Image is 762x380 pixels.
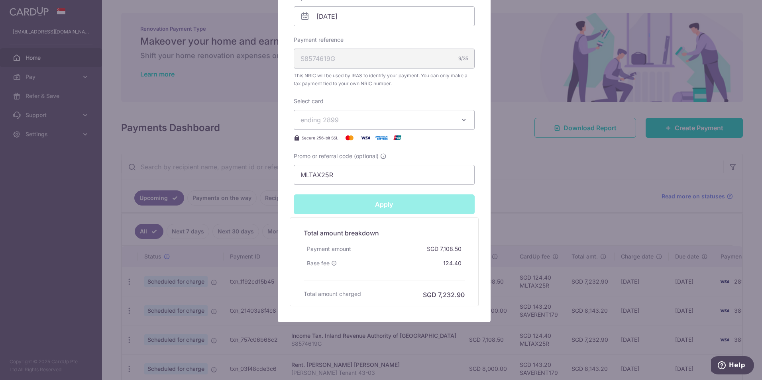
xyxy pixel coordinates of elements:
[357,133,373,143] img: Visa
[294,72,475,88] span: This NRIC will be used by IRAS to identify your payment. You can only make a tax payment tied to ...
[458,55,468,63] div: 9/35
[294,110,475,130] button: ending 2899
[342,133,357,143] img: Mastercard
[302,135,338,141] span: Secure 256-bit SSL
[304,228,465,238] h5: Total amount breakdown
[389,133,405,143] img: UnionPay
[294,36,344,44] label: Payment reference
[373,133,389,143] img: American Express
[300,116,339,124] span: ending 2899
[304,242,354,256] div: Payment amount
[294,6,475,26] input: DD / MM / YYYY
[307,259,330,267] span: Base fee
[304,290,361,298] h6: Total amount charged
[440,256,465,270] div: 124.40
[294,97,324,105] label: Select card
[711,356,754,376] iframe: Opens a widget where you can find more information
[423,290,465,300] h6: SGD 7,232.90
[294,152,379,160] span: Promo or referral code (optional)
[424,242,465,256] div: SGD 7,108.50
